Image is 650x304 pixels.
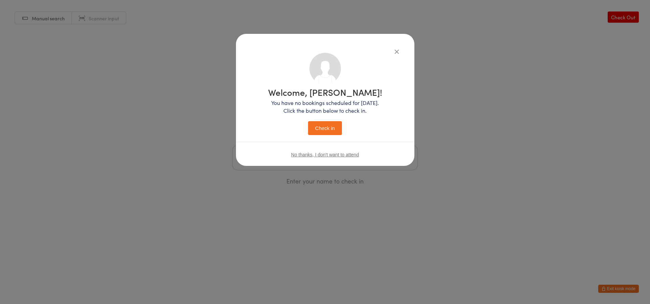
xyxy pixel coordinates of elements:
img: no_photo.png [309,53,341,84]
p: You have no bookings scheduled for [DATE]. Click the button below to check in. [268,99,382,114]
button: Check in [308,121,342,135]
h1: Welcome, [PERSON_NAME]! [268,88,382,96]
button: No thanks, I don't want to attend [291,152,359,157]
